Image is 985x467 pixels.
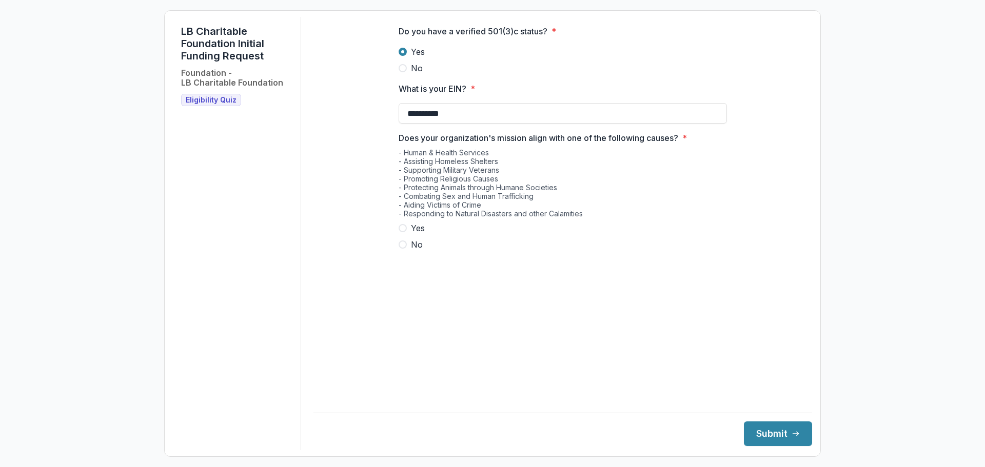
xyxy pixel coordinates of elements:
h1: LB Charitable Foundation Initial Funding Request [181,25,292,62]
div: - Human & Health Services - Assisting Homeless Shelters - Supporting Military Veterans - Promotin... [399,148,727,222]
p: Do you have a verified 501(3)c status? [399,25,547,37]
p: What is your EIN? [399,83,466,95]
span: Yes [411,222,425,234]
p: Does your organization's mission align with one of the following causes? [399,132,678,144]
span: No [411,238,423,251]
span: Eligibility Quiz [186,96,237,105]
button: Submit [744,421,812,446]
span: No [411,62,423,74]
span: Yes [411,46,425,58]
h2: Foundation - LB Charitable Foundation [181,68,283,88]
